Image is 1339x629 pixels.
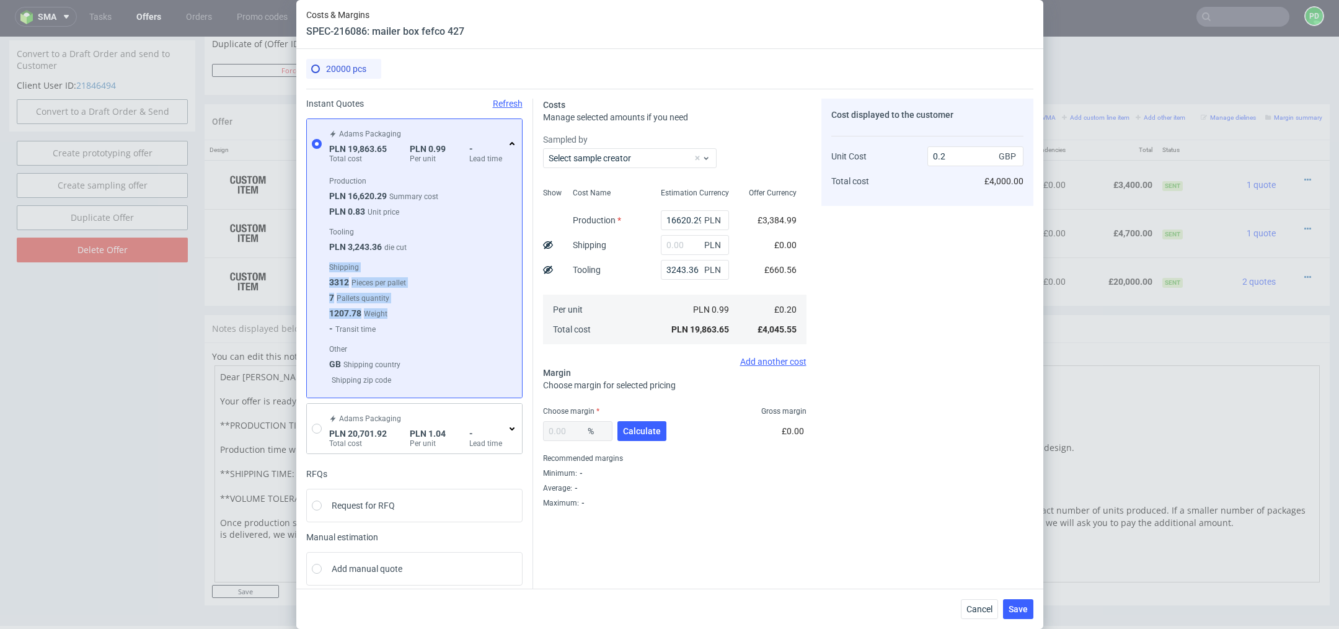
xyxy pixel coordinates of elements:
[329,359,341,369] span: GB
[387,192,438,201] label: Summary cost
[402,177,788,216] div: Boxesflow • Custom
[961,599,998,619] button: Cancel
[212,27,408,40] button: Force CRM resync
[1136,78,1185,84] small: Add other item
[402,205,451,214] span: Source:
[329,242,382,252] span: PLN 3,243.36
[341,360,400,369] label: Shipping country
[217,133,279,164] img: ico-item-custom-a8f9c3db6a5631ce2f509e228e8b95abde266dc4376634de7b166047de09ff05.png
[17,201,188,226] input: Delete Offer
[573,265,601,275] label: Tooling
[329,429,387,439] span: PLN 20,701.92
[212,548,279,561] input: Save
[782,426,804,436] span: £0.00
[349,279,406,287] label: Pieces per pallet
[904,172,991,221] td: £4,700.00
[1157,104,1211,124] th: Status
[1242,240,1276,250] span: 2 quotes
[217,181,279,212] img: ico-item-custom-a8f9c3db6a5631ce2f509e228e8b95abde266dc4376634de7b166047de09ff05.png
[553,305,583,314] span: Per unit
[1062,78,1129,84] small: Add custom line item
[702,236,727,254] span: PLN
[849,104,904,124] th: Unit Price
[1162,241,1183,251] span: Sent
[661,210,729,230] input: 0.00
[338,143,368,153] strong: 769033
[661,188,729,198] span: Estimation Currency
[306,25,464,38] header: SPEC-216086: mailer box fefco 427
[329,324,333,334] span: -
[661,260,729,280] input: 0.00
[306,99,523,109] div: Instant Quotes
[329,144,387,154] span: PLN 19,863.65
[577,468,583,478] div: -
[543,380,676,390] span: Choose margin for selected pricing
[402,157,451,166] span: Source:
[426,254,451,262] a: CBEJ-2
[17,104,188,129] a: Create prototyping offer
[493,99,523,109] span: Refresh
[849,172,904,221] td: £0.47
[758,324,797,334] span: £4,045.55
[1201,78,1256,84] small: Manage dielines
[984,176,1023,186] span: £4,000.00
[402,226,788,264] div: Boxesflow • Custom
[702,261,727,279] span: PLN
[980,78,1056,84] small: Add line item from VMA
[1003,599,1033,619] button: Save
[332,563,402,575] span: Add manual quote
[382,243,407,252] label: die cut
[579,498,585,508] div: -
[333,104,397,124] th: ID
[543,407,599,416] label: Choose margin
[1247,192,1276,202] span: 1 quote
[992,123,1071,172] td: £0.00
[573,215,621,225] label: Production
[573,188,611,198] span: Cost Name
[1071,104,1157,124] th: Total
[543,496,806,508] div: Maximum :
[17,136,188,161] a: Create sampling offer
[793,221,849,269] td: 20000
[482,228,527,238] span: SPEC- 216086
[217,230,279,261] img: ico-item-custom-a8f9c3db6a5631ce2f509e228e8b95abde266dc4376634de7b166047de09ff05.png
[904,221,991,269] td: £20,000.00
[329,176,512,191] header: Production
[9,4,195,43] div: Convert to a Draft Order and send to Customer
[774,240,797,250] span: £0.00
[671,324,729,334] span: PLN 19,863.65
[992,172,1071,221] td: £0.00
[793,172,849,221] td: 10000
[410,429,446,439] span: PLN 1.04
[469,439,502,448] label: Lead time
[329,191,387,201] span: PLN 16,620.29
[849,221,904,269] td: £1.00
[330,314,374,326] a: markdown
[212,314,1322,548] div: You can edit this note using
[326,64,366,74] span: 20000 pcs
[996,148,1021,165] span: GBP
[543,451,806,466] div: Recommended margins
[831,110,953,120] span: Cost displayed to the customer
[329,376,391,385] label: Shipping zip code
[831,151,867,161] span: Unit Cost
[572,483,578,493] div: -
[329,207,365,216] span: PLN 0.83
[17,43,188,55] p: Client User ID:
[764,265,797,275] span: £660.56
[426,157,451,166] a: CBEJ-1
[332,499,395,512] span: Request for RFQ
[543,100,565,110] span: Costs
[306,532,523,542] span: Manual estimation
[214,329,765,546] textarea: Dear [PERSON_NAME], Your offer is ready. Please note that prices do not include VAT. **PRODUCTION...
[306,10,464,20] span: Costs & Margins
[329,293,334,303] span: 7
[904,104,991,124] th: Net Total
[793,123,849,172] td: 5000
[469,429,502,439] span: -
[543,357,806,367] div: Add another cost
[617,421,666,441] button: Calculate
[1071,123,1157,172] td: £3,400.00
[402,226,480,239] span: mailer box fefco 427
[17,63,188,87] input: Convert to a Draft Order & Send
